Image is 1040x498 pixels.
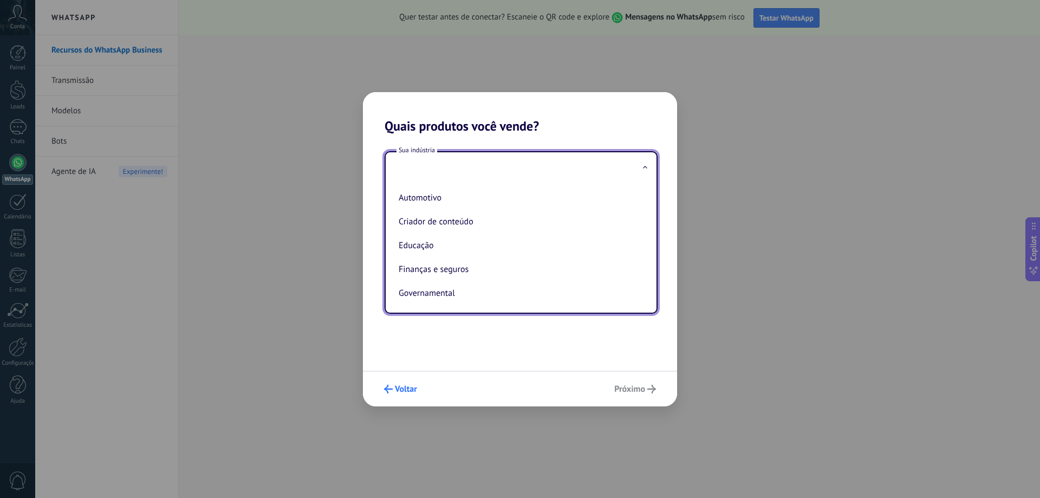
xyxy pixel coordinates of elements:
[394,210,643,234] li: Criador de conteúdo
[394,234,643,257] li: Educação
[395,385,417,393] span: Voltar
[363,92,677,134] h2: Quais produtos você vende?
[394,305,643,329] li: Manufatura/Indústria
[394,281,643,305] li: Governamental
[379,380,422,398] button: Voltar
[396,146,437,155] span: Sua indústria
[394,186,643,210] li: Automotivo
[394,257,643,281] li: Finanças e seguros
